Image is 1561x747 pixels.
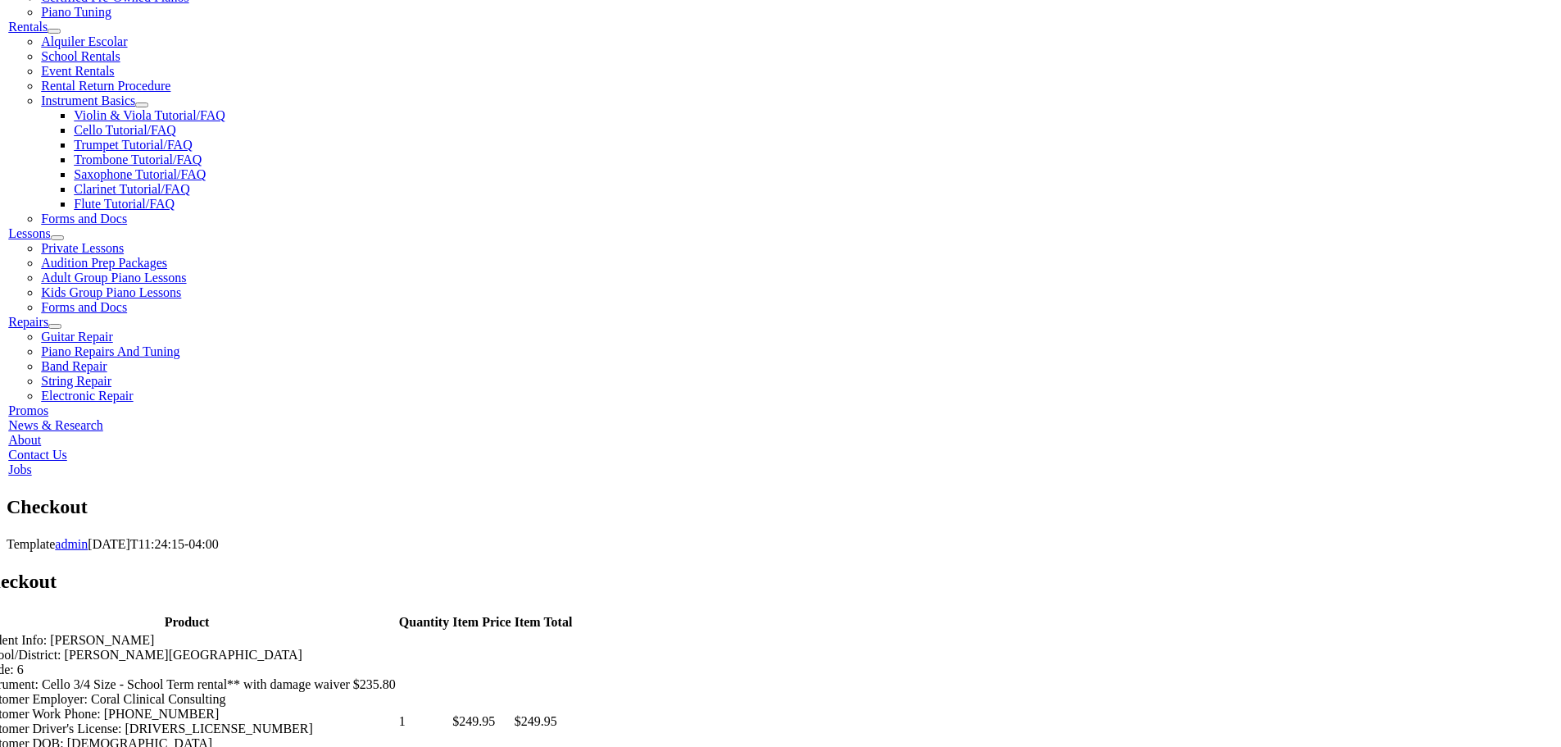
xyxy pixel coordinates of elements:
[41,300,127,314] a: Forms and Docs
[74,153,202,166] a: Trombone Tutorial/FAQ
[41,79,170,93] a: Rental Return Procedure
[41,49,120,63] a: School Rentals
[8,315,48,329] a: Repairs
[41,389,133,403] a: Electronic Repair
[88,537,218,551] span: [DATE]T11:24:15-04:00
[74,108,225,122] a: Violin & Viola Tutorial/FAQ
[7,537,55,551] span: Template
[41,344,179,358] a: Piano Repairs And Tuning
[452,614,512,631] th: Item Price
[48,324,61,329] button: Open submenu of Repairs
[74,123,176,137] a: Cello Tutorial/FAQ
[41,330,113,344] a: Guitar Repair
[8,418,103,432] a: News & Research
[41,212,127,225] a: Forms and Docs
[74,197,175,211] a: Flute Tutorial/FAQ
[74,182,190,196] a: Clarinet Tutorial/FAQ
[8,20,48,34] a: Rentals
[55,537,88,551] a: admin
[48,29,61,34] button: Open submenu of Rentals
[398,614,450,631] th: Quantity
[51,235,64,240] button: Open submenu of Lessons
[41,359,107,373] a: Band Repair
[7,494,1554,522] h1: Checkout
[41,5,111,19] a: Piano Tuning
[41,93,135,107] a: Instrument Basics
[7,494,1554,522] section: Page Title Bar
[41,374,111,388] a: String Repair
[8,448,67,462] a: Contact Us
[74,138,192,152] a: Trumpet Tutorial/FAQ
[74,167,206,181] a: Saxophone Tutorial/FAQ
[41,64,114,78] a: Event Rentals
[8,462,31,476] a: Jobs
[8,433,41,447] a: About
[41,34,127,48] a: Alquiler Escolar
[41,241,124,255] a: Private Lessons
[41,271,186,285] a: Adult Group Piano Lessons
[41,285,181,299] a: Kids Group Piano Lessons
[135,102,148,107] button: Open submenu of Instrument Basics
[514,614,574,631] th: Item Total
[41,256,167,270] a: Audition Prep Packages
[8,226,51,240] a: Lessons
[8,403,48,417] a: Promos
